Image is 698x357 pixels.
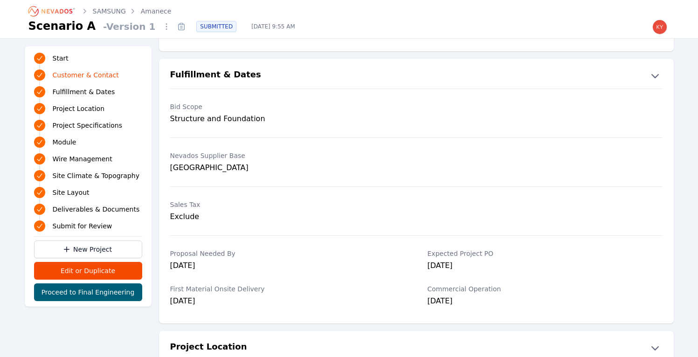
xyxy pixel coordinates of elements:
div: Structure and Foundation [170,113,405,124]
button: Proceed to Final Engineering [34,283,142,301]
span: Site Layout [53,188,90,197]
span: - Version 1 [99,20,159,33]
span: Submit for Review [53,221,112,231]
button: Project Location [159,340,674,355]
a: SAMSUNG [93,7,126,16]
button: Edit or Duplicate [34,262,142,280]
div: [DATE] [170,295,405,309]
span: Deliverables & Documents [53,205,140,214]
div: SUBMITTED [196,21,236,32]
a: Amanece [141,7,172,16]
label: Proposal Needed By [170,249,405,258]
div: Exclude [170,211,405,222]
button: Fulfillment & Dates [159,68,674,83]
span: [DATE] 9:55 AM [244,23,303,30]
label: First Material Onsite Delivery [170,284,405,294]
span: Wire Management [53,154,112,164]
span: Site Climate & Topography [53,171,139,180]
h1: Scenario A [28,19,96,34]
label: Bid Scope [170,102,405,111]
span: Project Location [53,104,105,113]
div: [DATE] [170,260,405,273]
div: [DATE] [428,295,663,309]
nav: Progress [34,52,142,233]
label: Expected Project PO [428,249,663,258]
h2: Project Location [170,340,247,355]
img: kyle.macdougall@nevados.solar [652,20,667,34]
span: Customer & Contact [53,70,119,80]
span: Project Specifications [53,121,123,130]
a: New Project [34,240,142,258]
nav: Breadcrumb [28,4,172,19]
div: [GEOGRAPHIC_DATA] [170,162,405,173]
span: Start [53,54,69,63]
label: Sales Tax [170,200,405,209]
span: Fulfillment & Dates [53,87,115,96]
h2: Fulfillment & Dates [170,68,261,83]
span: Module [53,137,76,147]
label: Nevados Supplier Base [170,151,405,160]
div: [DATE] [428,260,663,273]
label: Commercial Operation [428,284,663,294]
